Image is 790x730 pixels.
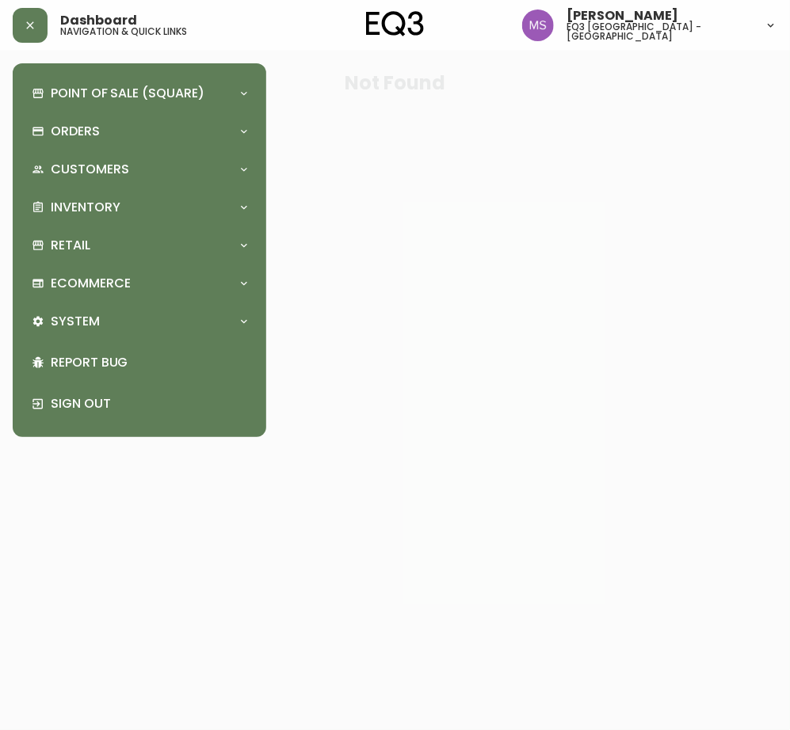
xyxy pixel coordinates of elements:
[366,11,425,36] img: logo
[25,266,254,301] div: Ecommerce
[51,354,247,371] p: Report Bug
[522,10,554,41] img: 1b6e43211f6f3cc0b0729c9049b8e7af
[51,275,131,292] p: Ecommerce
[51,85,204,102] p: Point of Sale (Square)
[51,395,247,413] p: Sign Out
[25,76,254,111] div: Point of Sale (Square)
[25,383,254,424] div: Sign Out
[51,199,120,216] p: Inventory
[60,27,187,36] h5: navigation & quick links
[25,190,254,225] div: Inventory
[51,123,100,140] p: Orders
[51,313,100,330] p: System
[60,14,137,27] span: Dashboard
[25,304,254,339] div: System
[25,228,254,263] div: Retail
[25,114,254,149] div: Orders
[51,161,129,178] p: Customers
[25,342,254,383] div: Report Bug
[51,237,90,254] p: Retail
[567,10,678,22] span: [PERSON_NAME]
[25,152,254,187] div: Customers
[567,22,752,41] h5: eq3 [GEOGRAPHIC_DATA] - [GEOGRAPHIC_DATA]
